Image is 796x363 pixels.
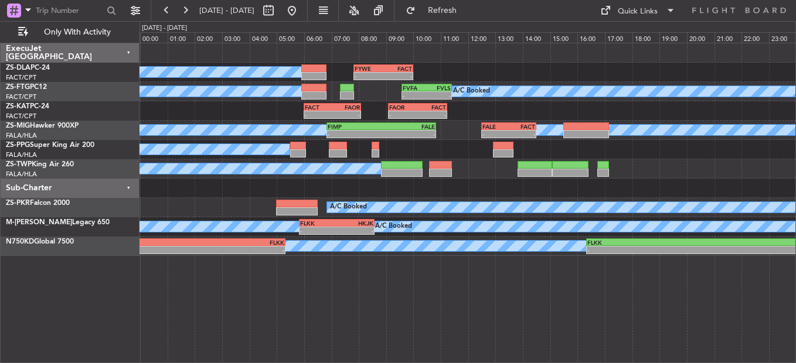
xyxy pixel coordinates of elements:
div: - [383,73,412,80]
span: ZS-TWP [6,161,32,168]
div: - [403,92,427,99]
div: - [587,246,708,254]
div: - [482,131,509,138]
div: - [336,227,373,234]
a: FALA/HLA [6,131,37,140]
div: 01:00 [168,32,195,43]
div: FACT [509,123,535,130]
a: M-[PERSON_NAME]Legacy 650 [6,219,110,226]
div: 08:00 [359,32,386,43]
button: Only With Activity [13,23,127,42]
a: FALA/HLA [6,150,37,159]
input: Trip Number [36,2,103,19]
div: A/C Booked [375,218,412,235]
div: - [305,111,332,118]
a: N750KDGlobal 7500 [6,238,74,245]
div: 18:00 [632,32,660,43]
button: Refresh [400,1,471,20]
div: - [427,92,451,99]
a: FACT/CPT [6,112,36,121]
div: 00:00 [140,32,168,43]
span: ZS-FTG [6,84,30,91]
a: ZS-DLAPC-24 [6,64,50,71]
div: - [125,246,284,254]
div: 20:00 [687,32,715,43]
div: - [300,227,336,234]
a: ZS-KATPC-24 [6,103,49,110]
div: A/C Booked [330,198,367,216]
div: 07:00 [332,32,359,43]
div: 19:00 [659,32,687,43]
a: ZS-MIGHawker 900XP [6,122,79,129]
div: - [389,111,418,118]
div: - [328,131,382,138]
div: - [417,111,446,118]
div: 12:00 [468,32,496,43]
div: 17:00 [605,32,632,43]
div: - [332,111,360,118]
div: 10:00 [413,32,441,43]
span: ZS-PPG [6,142,30,149]
div: 04:00 [250,32,277,43]
div: A/C Booked [453,83,490,100]
div: 11:00 [441,32,468,43]
span: N750KD [6,238,34,245]
div: HKJK [336,220,373,227]
a: ZS-FTGPC12 [6,84,47,91]
div: 13:00 [495,32,523,43]
div: - [355,73,383,80]
div: - [381,131,435,138]
div: FACT [417,104,446,111]
div: FACT [305,104,332,111]
div: FALE [482,123,509,130]
span: [DATE] - [DATE] [199,5,254,16]
div: 06:00 [304,32,332,43]
div: FVFA [403,84,427,91]
div: FLKK [300,220,336,227]
div: 21:00 [715,32,742,43]
div: [DATE] - [DATE] [142,23,187,33]
span: ZS-MIG [6,122,30,129]
div: 14:00 [523,32,550,43]
div: FVLS [427,84,451,91]
div: FALE [381,123,435,130]
div: FAOR [389,104,418,111]
div: 03:00 [222,32,250,43]
div: 02:00 [195,32,222,43]
div: 09:00 [386,32,414,43]
span: ZS-PKR [6,200,30,207]
div: FIMP [328,123,382,130]
span: M-[PERSON_NAME] [6,219,72,226]
div: 16:00 [577,32,605,43]
div: FAOR [332,104,360,111]
div: 05:00 [277,32,304,43]
span: Refresh [418,6,467,15]
a: ZS-PPGSuper King Air 200 [6,142,94,149]
span: ZS-KAT [6,103,30,110]
div: FYWE [355,65,383,72]
div: - [509,131,535,138]
div: 15:00 [550,32,578,43]
div: 22:00 [741,32,769,43]
div: FLKK [587,239,708,246]
div: FLKK [125,239,284,246]
span: Only With Activity [30,28,124,36]
a: ZS-PKRFalcon 2000 [6,200,70,207]
a: ZS-TWPKing Air 260 [6,161,74,168]
button: Quick Links [594,1,681,20]
a: FACT/CPT [6,73,36,82]
div: Quick Links [618,6,658,18]
span: ZS-DLA [6,64,30,71]
a: FACT/CPT [6,93,36,101]
div: FACT [383,65,412,72]
a: FALA/HLA [6,170,37,179]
